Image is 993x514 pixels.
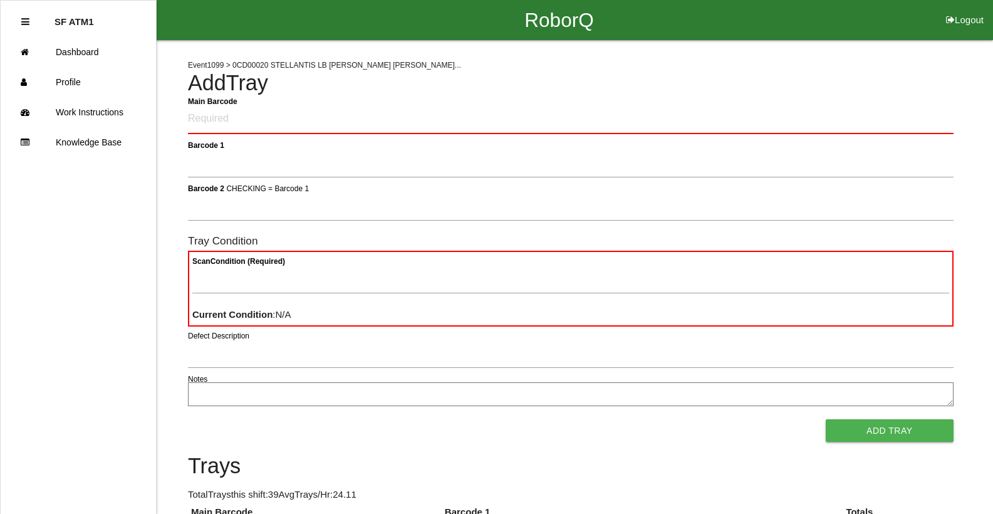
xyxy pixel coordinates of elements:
b: Scan Condition (Required) [192,257,285,266]
label: Notes [188,374,207,385]
h4: Trays [188,454,954,478]
p: SF ATM1 [55,7,94,27]
span: CHECKING = Barcode 1 [226,184,309,192]
h6: Tray Condition [188,235,954,247]
a: Profile [1,67,156,97]
span: Event 1099 > 0CD00020 STELLANTIS LB [PERSON_NAME] [PERSON_NAME]... [188,61,461,70]
a: Dashboard [1,37,156,67]
b: Main Barcode [188,97,237,105]
a: Knowledge Base [1,127,156,157]
button: Add Tray [826,419,954,442]
b: Current Condition [192,309,273,320]
p: Total Trays this shift: 39 Avg Trays /Hr: 24.11 [188,488,954,502]
a: Work Instructions [1,97,156,127]
div: Close [21,7,29,37]
input: Required [188,105,954,134]
b: Barcode 2 [188,184,224,192]
b: Barcode 1 [188,140,224,149]
span: : N/A [192,309,291,320]
label: Defect Description [188,330,249,342]
h4: Add Tray [188,71,954,95]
